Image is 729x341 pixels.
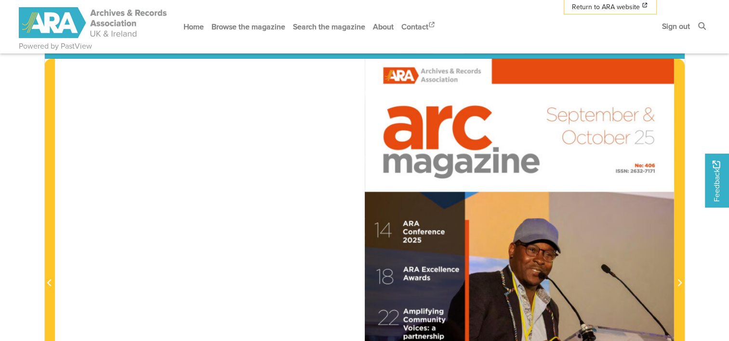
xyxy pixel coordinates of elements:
a: Would you like to provide feedback? [705,154,729,208]
a: Search the magazine [289,14,369,39]
a: Home [180,14,208,39]
span: Feedback [711,160,722,201]
a: Contact [398,14,440,39]
a: Browse the magazine [208,14,289,39]
a: About [369,14,398,39]
a: ARA - ARC Magazine | Powered by PastView logo [19,2,168,44]
span: Return to ARA website [572,2,640,12]
a: Powered by PastView [19,40,92,52]
a: Sign out [658,13,694,39]
img: ARA - ARC Magazine | Powered by PastView [19,7,168,38]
